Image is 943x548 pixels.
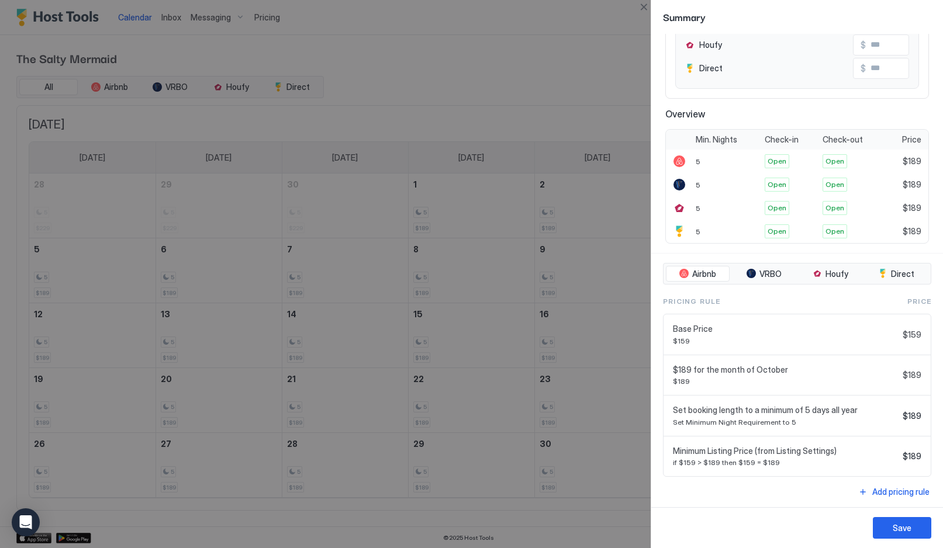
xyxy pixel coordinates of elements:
span: $159 [903,330,921,340]
span: Open [825,179,844,190]
span: Minimum Listing Price (from Listing Settings) [673,446,898,456]
span: 5 [696,204,700,213]
span: Open [768,156,786,167]
div: Add pricing rule [872,485,930,498]
span: Set booking length to a minimum of 5 days all year [673,405,898,415]
span: Open [825,156,844,167]
button: Add pricing rule [856,484,931,500]
button: Direct [865,266,928,282]
span: VRBO [759,269,782,279]
span: Overview [665,108,929,120]
span: if $159 > $189 then $159 = $189 [673,458,898,467]
span: 5 [696,181,700,189]
span: $189 for the month of October [673,365,898,375]
span: Min. Nights [696,134,737,145]
span: Set Minimum Night Requirement to 5 [673,418,898,426]
span: $ [861,63,866,74]
span: Open [825,203,844,213]
button: Houfy [799,266,862,282]
span: $189 [903,370,921,380]
span: $189 [673,377,898,386]
span: $189 [903,179,921,190]
span: $189 [903,203,921,213]
span: Check-in [765,134,799,145]
span: $189 [903,411,921,421]
span: Summary [663,9,931,24]
div: tab-group [663,263,931,285]
span: $189 [903,156,921,167]
div: Save [893,522,911,534]
span: Direct [699,63,723,74]
span: Open [825,226,844,237]
span: Open [768,226,786,237]
span: 5 [696,157,700,166]
button: Airbnb [666,266,730,282]
span: Open [768,203,786,213]
span: $159 [673,337,898,345]
span: Houfy [699,40,722,50]
span: Price [907,296,931,307]
span: $ [861,40,866,50]
span: Open [768,179,786,190]
span: Pricing Rule [663,296,720,307]
span: Airbnb [692,269,716,279]
span: Price [902,134,921,145]
div: Open Intercom Messenger [12,508,40,536]
button: Save [873,517,931,539]
span: Direct [891,269,914,279]
span: Base Price [673,324,898,334]
span: 5 [696,227,700,236]
span: $189 [903,451,921,462]
button: VRBO [732,266,796,282]
span: Check-out [823,134,863,145]
span: Houfy [825,269,848,279]
span: $189 [903,226,921,237]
